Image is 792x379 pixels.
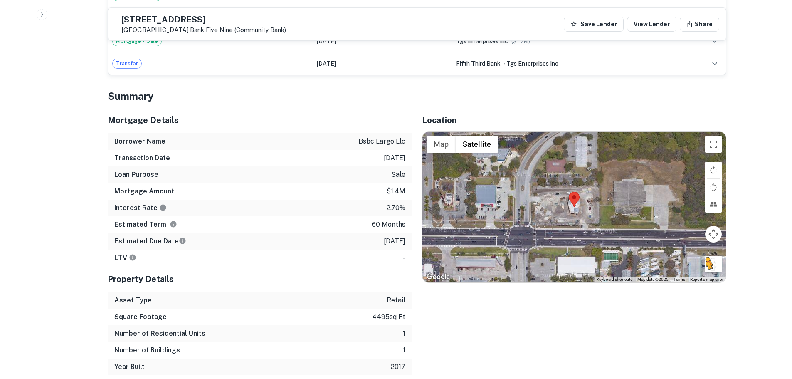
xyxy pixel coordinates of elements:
[708,57,722,71] button: expand row
[108,114,412,126] h5: Mortgage Details
[456,59,681,68] div: →
[705,256,722,272] button: Drag Pegman onto the map to open Street View
[506,60,558,67] span: tgs enterprises inc
[690,277,723,282] a: Report a map error
[705,162,722,178] button: Rotate map clockwise
[313,30,452,52] td: [DATE]
[108,273,412,285] h5: Property Details
[159,204,167,211] svg: The interest rates displayed on the website are for informational purposes only and may be report...
[384,153,405,163] p: [DATE]
[114,236,186,246] h6: Estimated Due Date
[114,345,180,355] h6: Number of Buildings
[627,17,676,32] a: View Lender
[384,236,405,246] p: [DATE]
[372,312,405,322] p: 4495 sq ft
[313,52,452,75] td: [DATE]
[113,37,161,45] span: Mortgage + Sale
[456,136,498,153] button: Show satellite imagery
[403,329,405,339] p: 1
[708,34,722,48] button: expand row
[511,38,530,45] span: ($ 1.7M )
[387,203,405,213] p: 2.70%
[114,136,165,146] h6: Borrower Name
[674,277,685,282] a: Terms (opens in new tab)
[403,253,405,263] p: -
[387,186,405,196] p: $1.4m
[114,253,136,263] h6: LTV
[114,186,174,196] h6: Mortgage Amount
[114,220,177,230] h6: Estimated Term
[114,153,170,163] h6: Transaction Date
[372,220,405,230] p: 60 months
[680,17,719,32] button: Share
[391,170,405,180] p: sale
[113,59,141,68] span: Transfer
[705,136,722,153] button: Toggle fullscreen view
[114,312,167,322] h6: Square Footage
[121,26,286,34] p: [GEOGRAPHIC_DATA]
[424,272,452,282] a: Open this area in Google Maps (opens a new window)
[597,277,632,282] button: Keyboard shortcuts
[129,254,136,261] svg: LTVs displayed on the website are for informational purposes only and may be reported incorrectly...
[190,26,286,33] a: Bank Five Nine (community Bank)
[403,345,405,355] p: 1
[108,89,726,104] h4: Summary
[391,362,405,372] p: 2017
[456,38,508,45] span: tgs enterprises inc
[705,226,722,243] button: Map camera controls
[564,17,624,32] button: Save Lender
[114,362,145,372] h6: Year Built
[456,60,501,67] span: fifth third bank
[121,15,286,24] h5: [STREET_ADDRESS]
[114,295,152,305] h6: Asset Type
[637,277,669,282] span: Map data ©2025
[387,295,405,305] p: retail
[179,237,186,245] svg: Estimate is based on a standard schedule for this type of loan.
[750,312,792,352] iframe: Chat Widget
[705,179,722,196] button: Rotate map counterclockwise
[358,136,405,146] p: bsbc largo llc
[705,196,722,213] button: Tilt map
[114,170,158,180] h6: Loan Purpose
[114,203,167,213] h6: Interest Rate
[424,272,452,282] img: Google
[114,329,205,339] h6: Number of Residential Units
[170,220,177,228] svg: Term is based on a standard schedule for this type of loan.
[427,136,456,153] button: Show street map
[422,114,726,126] h5: Location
